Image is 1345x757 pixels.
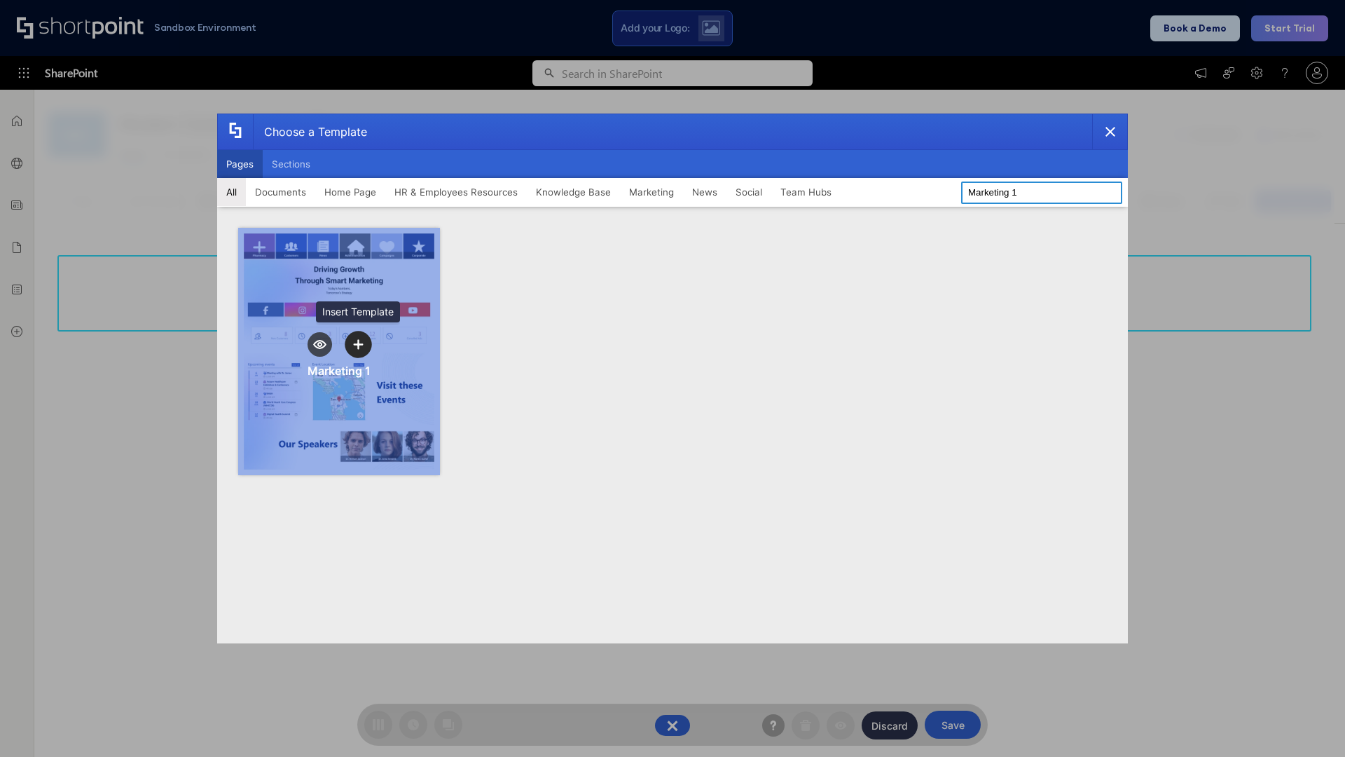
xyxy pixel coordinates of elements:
[1275,690,1345,757] iframe: Chat Widget
[620,178,683,206] button: Marketing
[217,114,1128,643] div: template selector
[308,364,371,378] div: Marketing 1
[771,178,841,206] button: Team Hubs
[527,178,620,206] button: Knowledge Base
[683,178,726,206] button: News
[315,178,385,206] button: Home Page
[253,114,367,149] div: Choose a Template
[263,150,319,178] button: Sections
[385,178,527,206] button: HR & Employees Resources
[217,178,246,206] button: All
[961,182,1122,204] input: Search
[726,178,771,206] button: Social
[217,150,263,178] button: Pages
[246,178,315,206] button: Documents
